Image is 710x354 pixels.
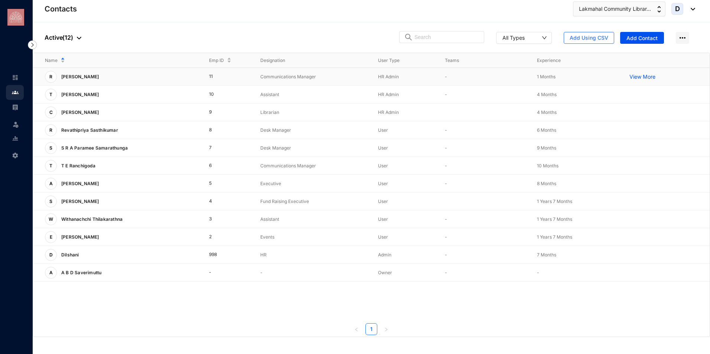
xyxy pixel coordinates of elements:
[248,53,366,68] th: Designation
[579,5,651,13] span: Lakmahal Community Librar...
[537,127,556,133] span: 6 Months
[378,216,388,222] span: User
[50,235,52,239] span: E
[537,216,572,222] span: 1 Years 7 Months
[57,249,82,261] p: Dilshani
[260,144,366,152] p: Desk Manager
[384,327,388,332] span: right
[12,74,19,81] img: home-unselected.a29eae3204392db15eaf.svg
[675,6,680,12] span: D
[260,73,366,81] p: Communications Manager
[564,32,614,44] button: Add Using CSV
[378,92,399,97] span: HR Admin
[49,181,53,186] span: A
[260,269,366,276] p: -
[12,104,19,111] img: payroll-unselected.b590312f920e76f0c668.svg
[197,175,248,193] td: 5
[49,146,52,150] span: S
[57,142,131,154] p: S R A Paramee Samarathunga
[570,34,608,42] span: Add Using CSV
[197,210,248,228] td: 3
[433,53,525,68] th: Teams
[380,323,392,335] button: right
[445,269,525,276] p: -
[260,198,366,205] p: Fund Raising Executive
[445,127,525,134] p: -
[537,234,572,240] span: 1 Years 7 Months
[197,86,248,104] td: 10
[445,216,525,223] p: -
[197,121,248,139] td: 8
[537,74,556,79] span: 1 Months
[6,100,24,115] li: Payroll
[260,127,366,134] p: Desk Manager
[378,252,391,258] span: Admin
[260,180,366,187] p: Executive
[445,180,525,187] p: -
[57,196,102,207] p: [PERSON_NAME]
[378,163,388,168] span: User
[6,131,24,146] li: Reports
[197,104,248,121] td: 9
[445,91,525,98] p: -
[351,323,362,335] button: left
[77,37,81,39] img: dropdown-black.8e83cc76930a90b1a4fdb6d089b7bf3a.svg
[445,144,525,152] p: -
[629,73,659,81] a: View More
[537,181,556,186] span: 8 Months
[378,127,388,133] span: User
[404,33,413,41] img: search.8ce656024d3affaeffe32e5b30621cb7.svg
[445,73,525,81] p: -
[620,32,664,44] button: Add Contact
[197,246,248,264] td: 998
[45,4,77,14] p: Contacts
[537,109,557,115] span: 4 Months
[537,163,558,168] span: 10 Months
[49,128,52,132] span: R
[378,234,388,240] span: User
[12,121,19,128] img: leave-unselected.2934df6273408c3f84d9.svg
[12,89,19,96] img: people.b0bd17028ad2877b116a.svg
[57,89,102,101] p: [PERSON_NAME]
[354,327,359,332] span: left
[57,178,102,190] p: [PERSON_NAME]
[496,32,552,44] button: All Types
[260,233,366,241] p: Events
[57,160,98,172] p: T E Ranchigoda
[378,145,388,151] span: User
[49,164,52,168] span: T
[7,9,24,26] img: logo
[537,252,556,258] span: 7 Months
[209,57,224,64] span: Emp ID
[573,1,665,16] button: Lakmahal Community Librar...
[57,231,102,243] p: [PERSON_NAME]
[537,270,539,275] span: -
[260,216,366,223] p: Assistant
[378,181,388,186] span: User
[260,91,366,98] p: Assistant
[351,323,362,335] li: Previous Page
[537,92,557,97] span: 4 Months
[537,145,556,151] span: 9 Months
[378,109,399,115] span: HR Admin
[366,324,377,335] a: 1
[687,8,695,10] img: dropdown-black.8e83cc76930a90b1a4fdb6d089b7bf3a.svg
[626,35,658,42] span: Add Contact
[57,213,126,225] p: Withanachchi Thilakarathna
[657,6,661,13] img: up-down-arrow.74152d26bf9780fbf563ca9c90304185.svg
[57,71,102,83] p: [PERSON_NAME]
[197,53,248,68] th: Emp ID
[49,199,52,204] span: S
[260,162,366,170] p: Communications Manager
[542,35,547,40] span: down
[378,74,399,79] span: HR Admin
[49,110,53,115] span: C
[366,53,433,68] th: User Type
[537,199,572,204] span: 1 Years 7 Months
[45,33,81,42] p: Active ( 12 )
[197,264,248,282] td: -
[197,193,248,210] td: 4
[12,152,19,159] img: settings-unselected.1febfda315e6e19643a1.svg
[6,85,24,100] li: Contacts
[502,34,525,41] div: All Types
